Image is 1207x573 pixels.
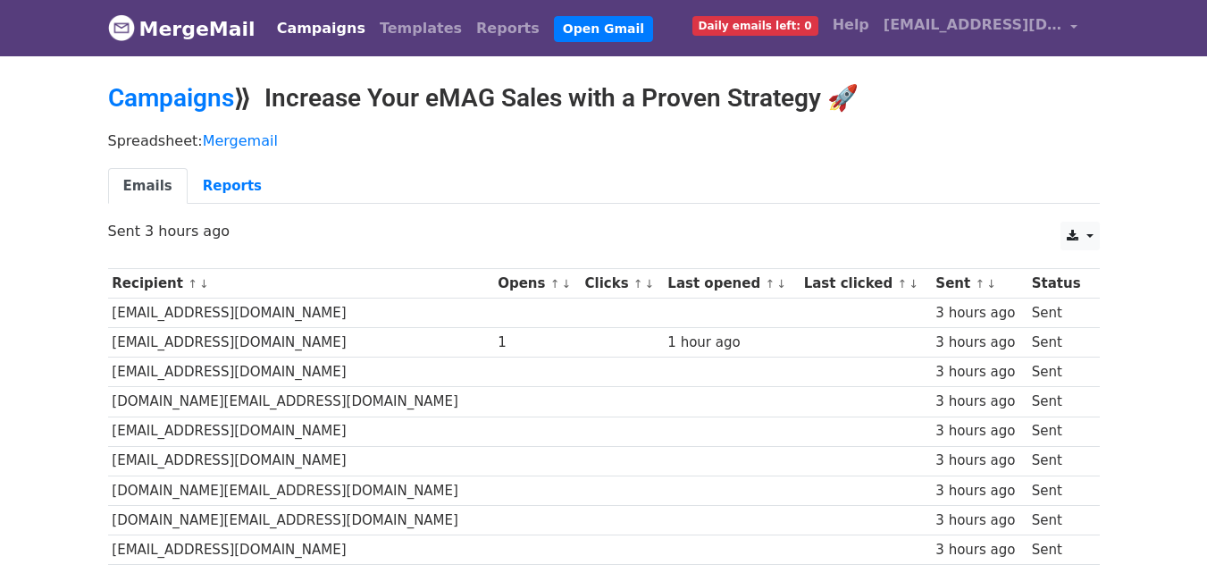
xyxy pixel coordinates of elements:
th: Recipient [108,269,494,299]
div: 3 hours ago [935,510,1023,531]
a: Campaigns [108,83,234,113]
td: [DOMAIN_NAME][EMAIL_ADDRESS][DOMAIN_NAME] [108,387,494,417]
td: Sent [1027,446,1090,476]
td: [EMAIL_ADDRESS][DOMAIN_NAME] [108,446,494,476]
td: Sent [1027,535,1090,564]
td: Sent [1027,358,1090,387]
div: 1 [498,333,576,353]
td: Sent [1027,476,1090,505]
p: Sent 3 hours ago [108,222,1100,240]
a: Templates [373,11,469,46]
a: Reports [469,11,547,46]
a: [EMAIL_ADDRESS][DOMAIN_NAME] [876,7,1085,49]
img: MergeMail logo [108,14,135,41]
td: Sent [1027,505,1090,535]
a: ↑ [188,277,197,291]
td: [DOMAIN_NAME][EMAIL_ADDRESS][DOMAIN_NAME] [108,505,494,535]
div: 3 hours ago [935,303,1023,324]
td: [EMAIL_ADDRESS][DOMAIN_NAME] [108,299,494,328]
a: ↑ [765,277,775,291]
td: [EMAIL_ADDRESS][DOMAIN_NAME] [108,328,494,358]
td: Sent [1027,387,1090,417]
h2: ⟫ Increase Your eMAG Sales with a Proven Strategy 🚀 [108,83,1100,114]
a: ↓ [561,277,571,291]
a: ↑ [897,277,907,291]
th: Status [1027,269,1090,299]
a: Help [826,7,876,43]
td: Sent [1027,417,1090,446]
a: ↑ [550,277,560,291]
a: Reports [188,168,277,205]
th: Opens [493,269,580,299]
a: Mergemail [203,132,278,149]
td: Sent [1027,328,1090,358]
th: Clicks [581,269,664,299]
div: 3 hours ago [935,362,1023,383]
a: MergeMail [108,10,256,47]
td: [EMAIL_ADDRESS][DOMAIN_NAME] [108,358,494,387]
td: [DOMAIN_NAME][EMAIL_ADDRESS][DOMAIN_NAME] [108,476,494,505]
a: ↓ [199,277,209,291]
td: [EMAIL_ADDRESS][DOMAIN_NAME] [108,417,494,446]
span: Daily emails left: 0 [692,16,818,36]
div: 3 hours ago [935,421,1023,442]
th: Last clicked [800,269,932,299]
p: Spreadsheet: [108,131,1100,150]
a: ↓ [645,277,655,291]
a: ↓ [776,277,786,291]
a: Daily emails left: 0 [685,7,826,43]
a: ↓ [909,277,918,291]
div: 1 hour ago [667,333,795,353]
span: [EMAIL_ADDRESS][DOMAIN_NAME] [884,14,1062,36]
td: Sent [1027,299,1090,328]
a: ↑ [633,277,643,291]
div: 3 hours ago [935,333,1023,353]
div: 3 hours ago [935,451,1023,471]
a: ↓ [986,277,996,291]
div: 3 hours ago [935,481,1023,501]
a: Campaigns [270,11,373,46]
div: 3 hours ago [935,540,1023,560]
a: ↑ [975,277,985,291]
td: [EMAIL_ADDRESS][DOMAIN_NAME] [108,535,494,564]
div: 3 hours ago [935,392,1023,412]
a: Emails [108,168,188,205]
a: Open Gmail [554,16,653,42]
th: Last opened [664,269,800,299]
th: Sent [932,269,1027,299]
